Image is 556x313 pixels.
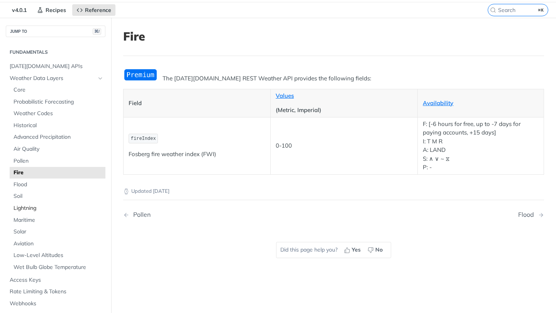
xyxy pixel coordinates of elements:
[14,98,103,106] span: Probabilistic Forecasting
[129,99,265,108] p: Field
[123,203,544,226] nav: Pagination Controls
[14,264,103,271] span: Wet Bulb Globe Temperature
[123,29,544,43] h1: Fire
[365,244,387,256] button: No
[6,286,105,298] a: Rate Limiting & Tokens
[276,92,294,99] a: Values
[10,250,105,261] a: Low-Level Altitudes
[14,192,103,200] span: Soil
[14,204,103,212] span: Lightning
[10,214,105,226] a: Maritime
[6,26,105,37] button: JUMP TO⌘/
[131,136,156,141] span: fireIndex
[10,179,105,191] a: Flood
[375,246,383,254] span: No
[10,108,105,119] a: Weather Codes
[14,133,103,141] span: Advanced Precipitation
[6,298,105,310] a: Webhooks
[14,181,103,189] span: Flood
[423,99,453,107] a: Availability
[14,157,103,165] span: Pollen
[8,4,31,16] span: v4.0.1
[123,187,544,195] p: Updated [DATE]
[6,274,105,286] a: Access Keys
[276,141,412,150] p: 0-100
[14,240,103,248] span: Aviation
[10,84,105,96] a: Core
[518,211,538,218] div: Flood
[14,145,103,153] span: Air Quality
[129,211,151,218] div: Pollen
[14,122,103,129] span: Historical
[6,73,105,84] a: Weather Data LayersHide subpages for Weather Data Layers
[10,96,105,108] a: Probabilistic Forecasting
[10,276,103,284] span: Access Keys
[10,75,95,82] span: Weather Data Layers
[10,300,103,308] span: Webhooks
[123,211,303,218] a: Previous Page: Pollen
[10,155,105,167] a: Pollen
[72,4,115,16] a: Reference
[536,6,546,14] kbd: ⌘K
[14,252,103,259] span: Low-Level Altitudes
[14,86,103,94] span: Core
[490,7,496,13] svg: Search
[33,4,70,16] a: Recipes
[6,61,105,72] a: [DATE][DOMAIN_NAME] APIs
[14,216,103,224] span: Maritime
[10,226,105,238] a: Solar
[14,169,103,177] span: Fire
[85,7,111,14] span: Reference
[93,28,101,35] span: ⌘/
[14,110,103,117] span: Weather Codes
[10,191,105,202] a: Soil
[423,120,539,172] p: F: [-6 hours for free, up to -7 days for paying accounts, +15 days] I: T M R A: LAND S: ∧ ∨ ~ ⧖ P: -
[10,63,103,70] span: [DATE][DOMAIN_NAME] APIs
[6,49,105,56] h2: Fundamentals
[352,246,361,254] span: Yes
[129,150,265,159] p: Fosberg fire weather index (FWI)
[123,74,544,83] p: The [DATE][DOMAIN_NAME] REST Weather API provides the following fields:
[341,244,365,256] button: Yes
[10,262,105,273] a: Wet Bulb Globe Temperature
[10,202,105,214] a: Lightning
[10,131,105,143] a: Advanced Precipitation
[10,167,105,179] a: Fire
[276,106,412,115] p: (Metric, Imperial)
[276,242,391,258] div: Did this page help you?
[10,238,105,250] a: Aviation
[10,288,103,296] span: Rate Limiting & Tokens
[46,7,66,14] span: Recipes
[14,228,103,236] span: Solar
[97,75,103,82] button: Hide subpages for Weather Data Layers
[518,211,544,218] a: Next Page: Flood
[10,120,105,131] a: Historical
[10,143,105,155] a: Air Quality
